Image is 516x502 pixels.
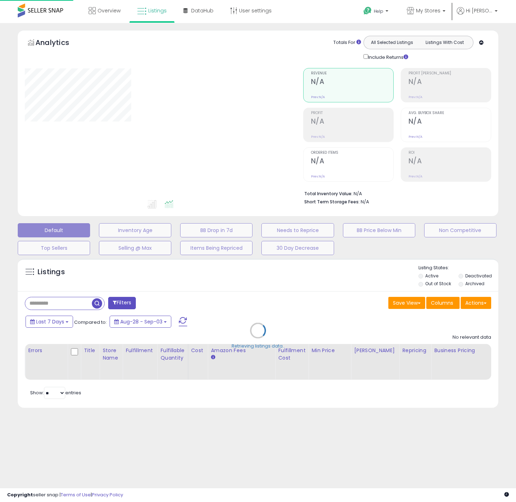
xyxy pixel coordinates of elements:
[311,111,393,115] span: Profit
[148,7,167,14] span: Listings
[343,223,415,237] button: BB Price Below Min
[409,174,422,179] small: Prev: N/A
[358,53,417,61] div: Include Returns
[261,241,334,255] button: 30 Day Decrease
[333,39,361,46] div: Totals For
[409,111,491,115] span: Avg. Buybox Share
[304,199,360,205] b: Short Term Storage Fees:
[304,191,353,197] b: Total Inventory Value:
[180,241,253,255] button: Items Being Repriced
[304,189,486,197] li: N/A
[361,198,369,205] span: N/A
[191,7,213,14] span: DataHub
[311,72,393,75] span: Revenue
[416,7,440,14] span: My Stores
[409,135,422,139] small: Prev: N/A
[311,151,393,155] span: Ordered Items
[409,72,491,75] span: Profit [PERSON_NAME]
[18,241,90,255] button: Top Sellers
[374,8,383,14] span: Help
[98,7,121,14] span: Overview
[180,223,253,237] button: BB Drop in 7d
[466,7,493,14] span: Hi [PERSON_NAME]
[311,157,393,167] h2: N/A
[18,223,90,237] button: Default
[261,223,334,237] button: Needs to Reprice
[311,135,325,139] small: Prev: N/A
[311,174,325,179] small: Prev: N/A
[99,223,171,237] button: Inventory Age
[311,95,325,99] small: Prev: N/A
[363,6,372,15] i: Get Help
[409,95,422,99] small: Prev: N/A
[35,38,83,49] h5: Analytics
[99,241,171,255] button: Selling @ Max
[358,1,395,23] a: Help
[409,151,491,155] span: ROI
[424,223,496,237] button: Non Competitive
[418,38,471,47] button: Listings With Cost
[409,78,491,87] h2: N/A
[409,117,491,127] h2: N/A
[232,343,285,349] div: Retrieving listings data..
[409,157,491,167] h2: N/A
[311,78,393,87] h2: N/A
[366,38,418,47] button: All Selected Listings
[457,7,498,23] a: Hi [PERSON_NAME]
[311,117,393,127] h2: N/A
